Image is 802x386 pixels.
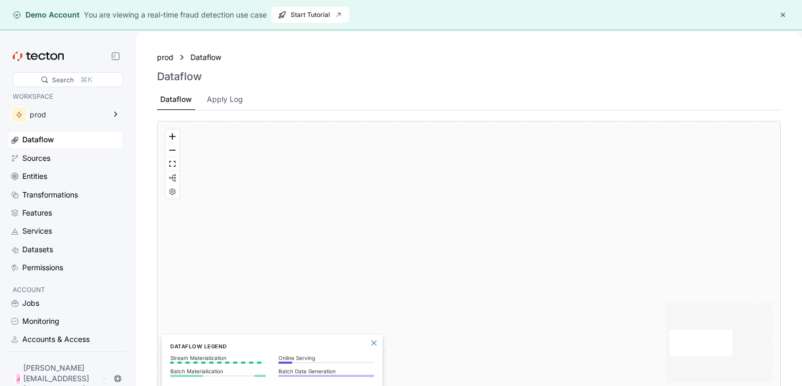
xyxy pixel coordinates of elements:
a: Transformations [8,187,122,203]
a: Features [8,205,122,221]
div: React Flow controls [165,130,179,199]
span: Start Tutorial [278,7,343,23]
a: Dataflow [190,52,228,63]
a: Jobs [8,295,122,311]
button: zoom out [165,143,179,157]
div: Dataflow [160,93,192,105]
div: J [15,372,21,385]
a: Services [8,223,122,239]
button: Close Legend Panel [368,337,380,349]
div: Entities [22,170,47,182]
a: Entities [8,168,122,184]
div: Datasets [22,244,53,255]
div: Accounts & Access [22,333,90,345]
div: Apply Log [207,93,243,105]
a: Permissions [8,260,122,276]
a: Dataflow [8,132,122,148]
div: You are viewing a real-time fraud detection use case [84,9,267,21]
a: Accounts & Access [8,331,122,347]
p: WORKSPACE [13,91,118,102]
div: Search⌘K [13,72,123,87]
div: Monitoring [22,315,59,327]
p: Online Serving [278,355,374,361]
button: Start Tutorial [271,6,350,23]
div: Transformations [22,189,78,201]
button: zoom in [165,130,179,143]
p: ACCOUNT [13,285,118,295]
div: Permissions [22,262,63,273]
p: Batch Data Generation [278,368,374,374]
a: prod [157,52,173,63]
a: Datasets [8,242,122,258]
a: Sources [8,150,122,166]
button: fit view [165,157,179,171]
p: Batch Materialization [170,368,266,374]
div: Features [22,207,52,219]
div: Jobs [22,297,39,309]
a: Monitoring [8,313,122,329]
h6: Dataflow Legend [170,342,374,350]
div: Dataflow [22,134,54,145]
div: prod [30,111,105,118]
div: Demo Account [13,10,80,20]
div: ⌘K [80,74,92,85]
div: Sources [22,152,50,164]
h3: Dataflow [157,70,202,83]
div: Search [52,75,74,85]
div: Services [22,225,52,237]
p: Stream Materialization [170,355,266,361]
